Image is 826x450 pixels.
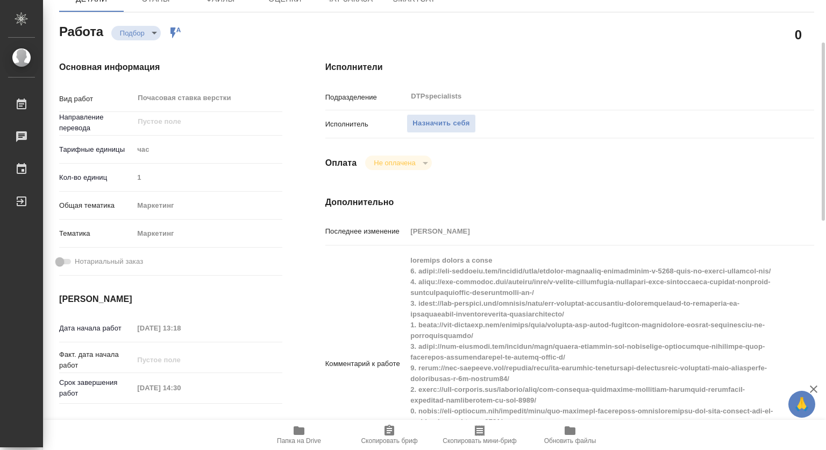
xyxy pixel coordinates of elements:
[59,61,282,74] h4: Основная информация
[325,92,407,103] p: Подразделение
[111,26,161,40] div: Подбор
[412,117,469,130] span: Назначить себя
[59,228,133,239] p: Тематика
[133,170,282,185] input: Пустое поле
[371,158,418,167] button: Не оплачена
[133,352,227,368] input: Пустое поле
[365,156,431,170] div: Подбор
[117,29,148,38] button: Подбор
[443,437,516,445] span: Скопировать мини-бриф
[793,393,811,416] span: 🙏
[59,112,133,133] p: Направление перевода
[59,172,133,183] p: Кол-во единиц
[435,420,525,450] button: Скопировать мини-бриф
[59,144,133,155] p: Тарифные единицы
[59,419,133,440] p: Факт. срок заверш. работ
[254,420,344,450] button: Папка на Drive
[59,21,103,40] h2: Работа
[795,25,802,44] h2: 0
[133,196,282,215] div: Маркетинг
[133,320,227,336] input: Пустое поле
[133,380,227,396] input: Пустое поле
[544,437,596,445] span: Обновить файлы
[133,224,282,243] div: Маркетинг
[325,61,814,74] h4: Исполнители
[325,358,407,369] p: Комментарий к работе
[59,200,133,211] p: Общая тематика
[59,377,133,399] p: Срок завершения работ
[59,94,133,104] p: Вид работ
[75,256,143,267] span: Нотариальный заказ
[407,223,773,239] input: Пустое поле
[133,140,282,159] div: час
[325,119,407,130] p: Исполнитель
[325,226,407,237] p: Последнее изменение
[137,115,257,128] input: Пустое поле
[361,437,417,445] span: Скопировать бриф
[59,293,282,306] h4: [PERSON_NAME]
[407,114,475,133] button: Назначить себя
[344,420,435,450] button: Скопировать бриф
[59,323,133,334] p: Дата начала работ
[525,420,615,450] button: Обновить файлы
[325,196,814,209] h4: Дополнительно
[325,157,357,170] h4: Оплата
[277,437,321,445] span: Папка на Drive
[59,349,133,371] p: Факт. дата начала работ
[788,391,815,418] button: 🙏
